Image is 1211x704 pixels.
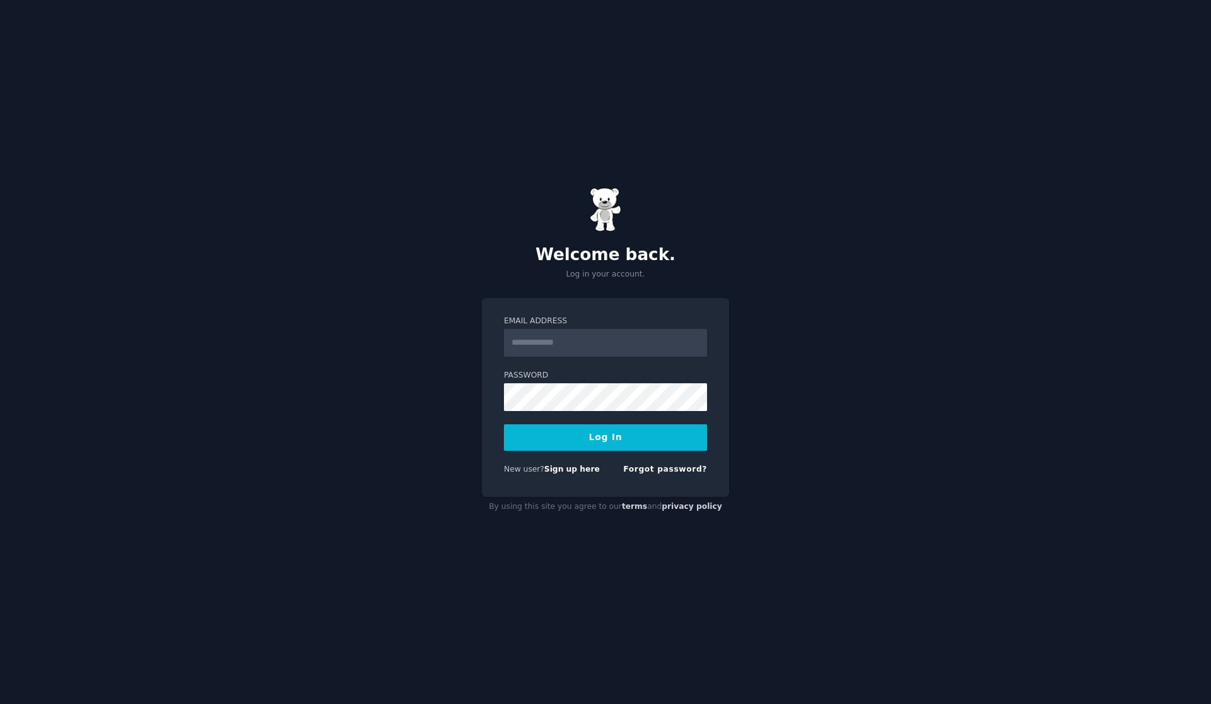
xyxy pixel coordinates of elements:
[482,269,729,280] p: Log in your account.
[590,188,621,232] img: Gummy Bear
[504,424,707,451] button: Log In
[482,245,729,265] h2: Welcome back.
[623,465,707,474] a: Forgot password?
[504,465,544,474] span: New user?
[662,502,722,511] a: privacy policy
[544,465,600,474] a: Sign up here
[482,497,729,517] div: By using this site you agree to our and
[504,316,707,327] label: Email Address
[504,370,707,381] label: Password
[622,502,647,511] a: terms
